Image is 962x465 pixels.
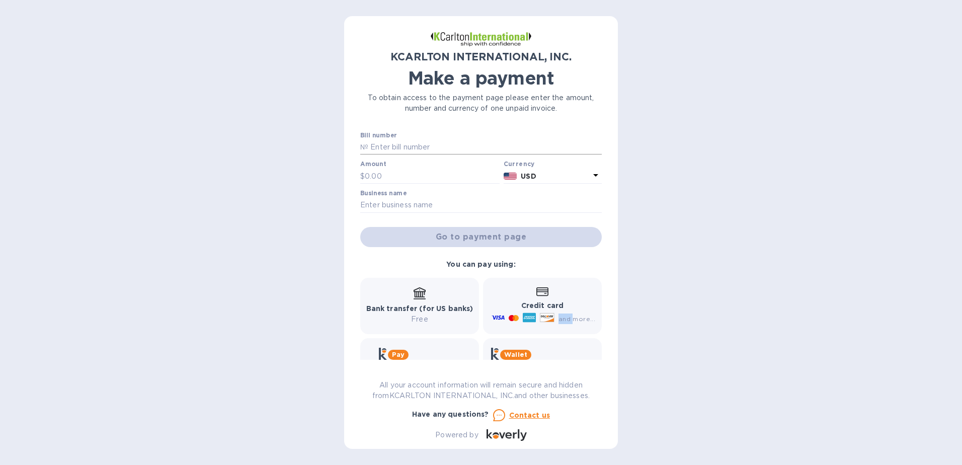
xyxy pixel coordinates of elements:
label: Amount [360,162,386,168]
b: Bank transfer (for US banks) [366,304,473,313]
p: Powered by [435,430,478,440]
input: Enter business name [360,198,602,213]
b: Currency [504,160,535,168]
label: Bill number [360,132,396,138]
p: $ [360,171,365,182]
b: Wallet [504,351,527,358]
h1: Make a payment [360,67,602,89]
input: 0.00 [365,169,500,184]
b: Have any questions? [412,410,489,418]
img: USD [504,173,517,180]
p: Free [366,314,473,325]
u: Contact us [509,411,550,419]
span: and more... [558,315,595,323]
label: Business name [360,190,407,196]
p: № [360,142,368,152]
b: KCARLTON INTERNATIONAL, INC. [390,50,571,63]
b: USD [521,172,536,180]
p: To obtain access to the payment page please enter the amount, number and currency of one unpaid i... [360,93,602,114]
b: You can pay using: [446,260,515,268]
b: Pay [392,351,405,358]
b: Credit card [521,301,564,309]
p: All your account information will remain secure and hidden from KCARLTON INTERNATIONAL, INC. and ... [360,380,602,401]
input: Enter bill number [368,140,602,155]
